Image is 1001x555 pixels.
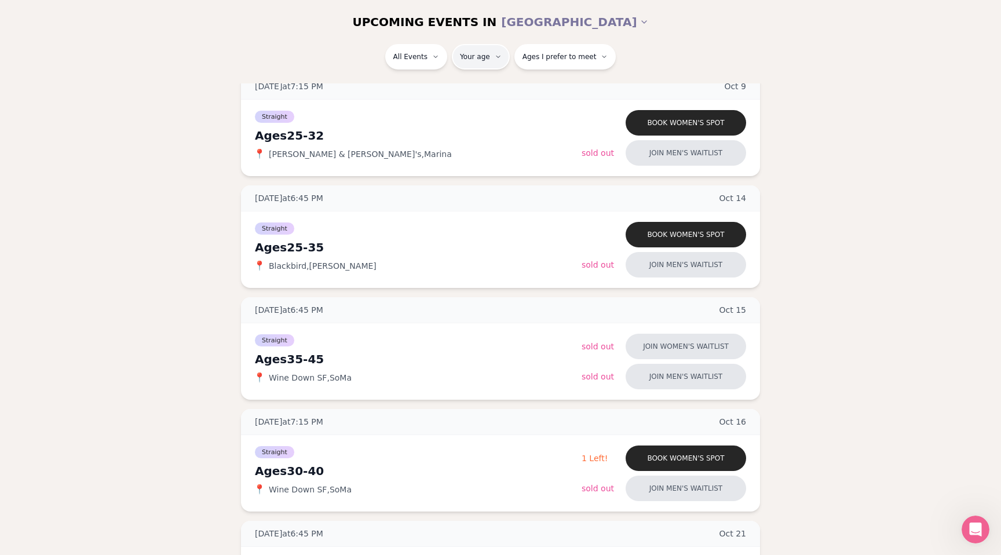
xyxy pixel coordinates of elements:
[582,484,614,493] span: Sold Out
[626,446,746,471] button: Book women's spot
[255,416,323,428] span: [DATE] at 7:15 PM
[452,44,510,70] button: Your age
[582,148,614,158] span: Sold Out
[255,261,264,271] span: 📍
[626,334,746,359] button: Join women's waitlist
[255,463,582,479] div: Ages 30-40
[255,373,264,382] span: 📍
[626,476,746,501] button: Join men's waitlist
[582,372,614,381] span: Sold Out
[582,454,608,463] span: 1 Left!
[352,14,496,30] span: UPCOMING EVENTS IN
[719,528,747,539] span: Oct 21
[269,260,377,272] span: Blackbird , [PERSON_NAME]
[255,446,294,458] span: Straight
[626,140,746,166] button: Join men's waitlist
[514,44,616,70] button: Ages I prefer to meet
[255,239,582,255] div: Ages 25-35
[626,222,746,247] button: Book women's spot
[255,334,294,346] span: Straight
[724,81,746,92] span: Oct 9
[269,372,352,384] span: Wine Down SF , SoMa
[255,528,323,539] span: [DATE] at 6:45 PM
[626,252,746,277] button: Join men's waitlist
[626,364,746,389] button: Join men's waitlist
[255,222,294,235] span: Straight
[393,52,428,61] span: All Events
[582,260,614,269] span: Sold Out
[460,52,490,61] span: Your age
[255,149,264,159] span: 📍
[719,192,747,204] span: Oct 14
[626,110,746,136] button: Book women's spot
[255,485,264,494] span: 📍
[269,484,352,495] span: Wine Down SF , SoMa
[255,127,582,144] div: Ages 25-32
[719,416,747,428] span: Oct 16
[255,192,323,204] span: [DATE] at 6:45 PM
[719,304,747,316] span: Oct 15
[255,304,323,316] span: [DATE] at 6:45 PM
[269,148,452,160] span: [PERSON_NAME] & [PERSON_NAME]'s , Marina
[523,52,597,61] span: Ages I prefer to meet
[255,111,294,123] span: Straight
[501,9,648,35] button: [GEOGRAPHIC_DATA]
[582,342,614,351] span: Sold Out
[255,81,323,92] span: [DATE] at 7:15 PM
[255,351,582,367] div: Ages 35-45
[385,44,447,70] button: All Events
[962,516,989,543] iframe: Intercom live chat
